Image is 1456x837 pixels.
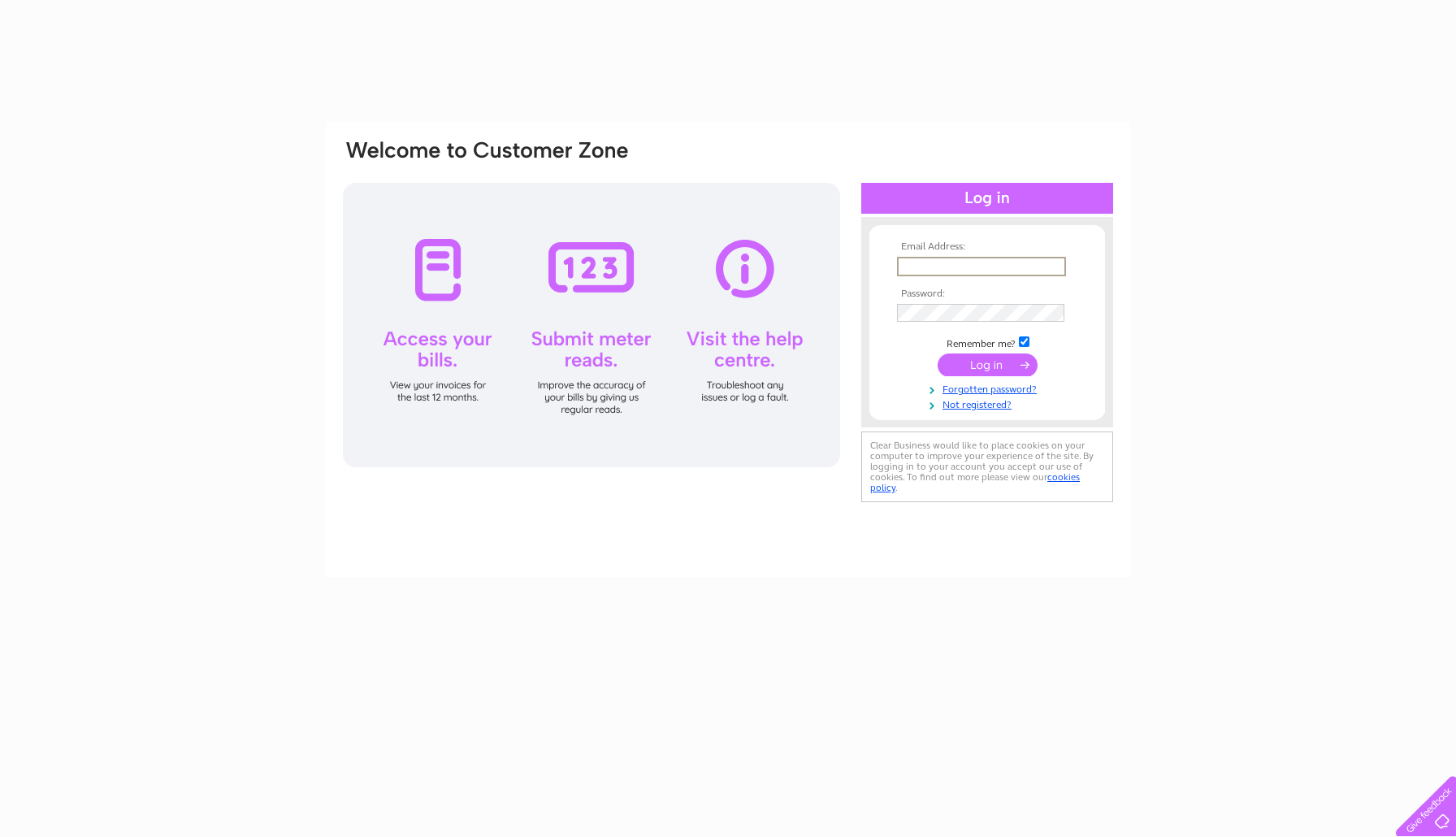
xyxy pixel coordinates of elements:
td: Remember me? [893,334,1081,350]
a: Not registered? [897,396,1081,411]
a: Forgotten password? [897,380,1081,396]
a: cookies policy [870,471,1080,493]
th: Email Address: [893,241,1081,253]
th: Password: [893,288,1081,300]
div: Clear Business would like to place cookies on your computer to improve your experience of the sit... [861,432,1113,502]
input: Submit [938,353,1038,376]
